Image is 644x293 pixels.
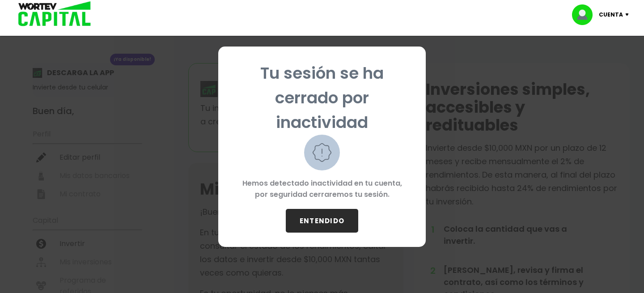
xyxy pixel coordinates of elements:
p: Tu sesión se ha cerrado por inactividad [233,61,411,135]
img: icon-down [623,13,635,16]
img: profile-image [572,4,599,25]
p: Hemos detectado inactividad en tu cuenta, por seguridad cerraremos tu sesión. [233,170,411,209]
p: Cuenta [599,8,623,21]
img: warning [304,135,340,170]
button: ENTENDIDO [286,209,358,233]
